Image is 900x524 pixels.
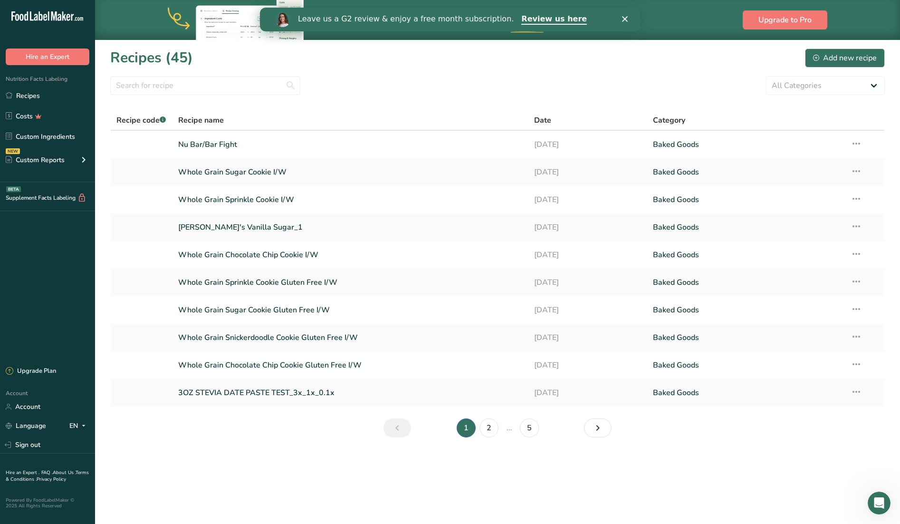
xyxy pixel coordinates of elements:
[534,383,641,403] a: [DATE]
[653,190,839,210] a: Baked Goods
[178,300,523,320] a: Whole Grain Sugar Cookie Gluten Free I/W
[534,355,641,375] a: [DATE]
[6,497,89,509] div: Powered By FoodLabelMaker © 2025 All Rights Reserved
[455,0,598,40] div: Upgrade to Pro
[6,367,56,376] div: Upgrade Plan
[805,49,885,68] button: Add new recipe
[868,492,890,514] iframe: Intercom live chat
[520,418,539,437] a: Page 5.
[653,162,839,182] a: Baked Goods
[178,383,523,403] a: 3OZ STEVIA DATE PASTE TEST_3x_1x_0.1x
[6,186,21,192] div: BETA
[479,418,498,437] a: Page 2.
[178,190,523,210] a: Whole Grain Sprinkle Cookie I/W
[178,217,523,237] a: [PERSON_NAME]'s Vanilla Sugar_1
[653,272,839,292] a: Baked Goods
[6,469,39,476] a: Hire an Expert .
[534,272,641,292] a: [DATE]
[6,49,89,65] button: Hire an Expert
[6,148,20,154] div: NEW
[69,420,89,432] div: EN
[178,115,224,126] span: Recipe name
[653,300,839,320] a: Baked Goods
[6,417,46,434] a: Language
[178,272,523,292] a: Whole Grain Sprinkle Cookie Gluten Free I/W
[362,9,372,14] div: Close
[653,135,839,155] a: Baked Goods
[534,328,641,348] a: [DATE]
[743,10,827,29] button: Upgrade to Pro
[110,76,300,95] input: Search for recipe
[116,115,166,126] span: Recipe code
[653,355,839,375] a: Baked Goods
[534,115,551,126] span: Date
[178,162,523,182] a: Whole Grain Sugar Cookie I/W
[534,300,641,320] a: [DATE]
[178,328,523,348] a: Whole Grain Snickerdoodle Cookie Gluten Free I/W
[534,217,641,237] a: [DATE]
[6,469,89,483] a: Terms & Conditions .
[383,418,411,437] a: Previous page
[653,115,685,126] span: Category
[53,469,76,476] a: About Us .
[110,47,193,68] h1: Recipes (45)
[37,476,66,483] a: Privacy Policy
[178,355,523,375] a: Whole Grain Chocolate Chip Cookie Gluten Free I/W
[41,469,53,476] a: FAQ .
[534,245,641,265] a: [DATE]
[653,383,839,403] a: Baked Goods
[813,52,877,64] div: Add new recipe
[653,328,839,348] a: Baked Goods
[534,162,641,182] a: [DATE]
[534,135,641,155] a: [DATE]
[534,190,641,210] a: [DATE]
[584,418,612,437] a: Next page
[260,8,640,31] iframe: Intercom live chat banner
[758,14,812,26] span: Upgrade to Pro
[653,217,839,237] a: Baked Goods
[178,245,523,265] a: Whole Grain Chocolate Chip Cookie I/W
[178,135,523,155] a: Nu Bar/Bar Fight
[653,245,839,265] a: Baked Goods
[6,155,65,165] div: Custom Reports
